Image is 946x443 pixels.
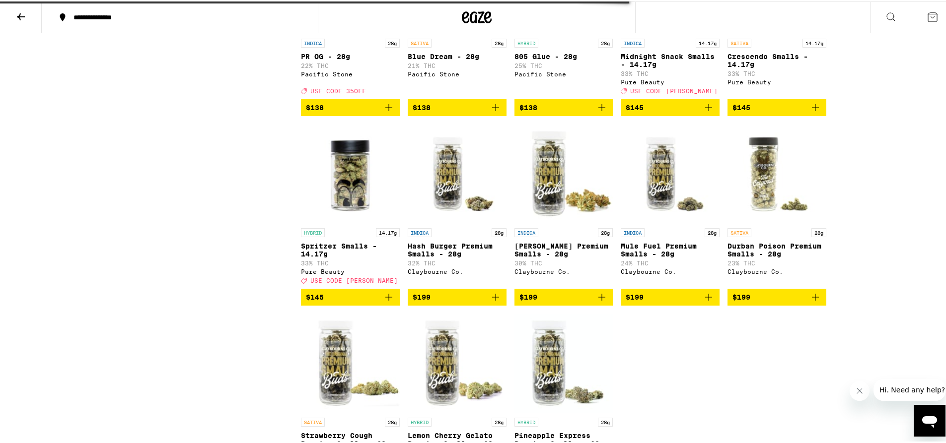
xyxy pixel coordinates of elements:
button: Add to bag [301,98,400,115]
img: Claybourne Co. - Durban Poison Premium Smalls - 28g [728,123,826,222]
p: 28g [385,416,400,425]
p: INDICA [408,227,432,236]
span: $145 [626,102,644,110]
p: [PERSON_NAME] Premium Smalls - 28g [514,241,613,256]
p: Blue Dream - 28g [408,51,507,59]
div: Claybourne Co. [621,267,720,273]
div: Pure Beauty [728,77,826,84]
img: Claybourne Co. - Hash Burger Premium Smalls - 28g [408,123,507,222]
p: Mule Fuel Premium Smalls - 28g [621,241,720,256]
p: PR OG - 28g [301,51,400,59]
iframe: Close message [850,380,870,399]
a: Open page for King Louis Premium Smalls - 28g from Claybourne Co. [514,123,613,287]
div: Claybourne Co. [514,267,613,273]
p: Durban Poison Premium Smalls - 28g [728,241,826,256]
button: Add to bag [408,287,507,304]
p: 28g [598,227,613,236]
a: Open page for Durban Poison Premium Smalls - 28g from Claybourne Co. [728,123,826,287]
button: Add to bag [621,287,720,304]
p: Crescendo Smalls - 14.17g [728,51,826,67]
img: Claybourne Co. - Pineapple Express Premium Smalls - 28g [514,312,613,411]
p: 14.17g [376,227,400,236]
p: 28g [705,227,720,236]
div: Pacific Stone [301,69,400,76]
button: Add to bag [621,98,720,115]
div: Claybourne Co. [408,267,507,273]
a: Open page for Hash Burger Premium Smalls - 28g from Claybourne Co. [408,123,507,287]
p: 25% THC [514,61,613,67]
p: 24% THC [621,258,720,265]
img: Pure Beauty - Spritzer Smalls - 14.17g [301,123,400,222]
p: 33% THC [621,69,720,75]
p: 14.17g [696,37,720,46]
p: 28g [492,37,507,46]
button: Add to bag [301,287,400,304]
p: 14.17g [802,37,826,46]
button: Add to bag [728,287,826,304]
iframe: Button to launch messaging window [914,403,946,435]
p: Hash Burger Premium Smalls - 28g [408,241,507,256]
p: SATIVA [728,37,751,46]
p: 28g [385,37,400,46]
p: 33% THC [301,258,400,265]
iframe: Message from company [873,378,946,399]
button: Add to bag [514,98,613,115]
p: 32% THC [408,258,507,265]
p: INDICA [621,37,645,46]
span: $199 [732,292,750,300]
p: INDICA [301,37,325,46]
p: Spritzer Smalls - 14.17g [301,241,400,256]
p: 22% THC [301,61,400,67]
img: Claybourne Co. - Lemon Cherry Gelato Premium Smalls - 28g [408,312,507,411]
span: $138 [306,102,324,110]
p: INDICA [621,227,645,236]
p: 21% THC [408,61,507,67]
p: Midnight Snack Smalls - 14.17g [621,51,720,67]
p: 30% THC [514,258,613,265]
button: Add to bag [408,98,507,115]
div: Pure Beauty [621,77,720,84]
p: 33% THC [728,69,826,75]
span: $145 [732,102,750,110]
p: 28g [598,37,613,46]
p: HYBRID [408,416,432,425]
img: Claybourne Co. - Mule Fuel Premium Smalls - 28g [621,123,720,222]
p: 805 Glue - 28g [514,51,613,59]
p: HYBRID [514,37,538,46]
p: HYBRID [514,416,538,425]
div: Pacific Stone [408,69,507,76]
span: USE CODE [PERSON_NAME] [310,276,398,282]
p: 28g [492,416,507,425]
div: Pacific Stone [514,69,613,76]
div: Pure Beauty [301,267,400,273]
span: $145 [306,292,324,300]
p: INDICA [514,227,538,236]
p: 23% THC [728,258,826,265]
span: $138 [413,102,431,110]
span: $199 [413,292,431,300]
span: $199 [519,292,537,300]
img: Claybourne Co. - Strawberry Cough Premium Smalls - 28g [301,312,400,411]
span: $199 [626,292,644,300]
span: USE CODE 35OFF [310,86,366,93]
div: Claybourne Co. [728,267,826,273]
span: $138 [519,102,537,110]
p: 28g [492,227,507,236]
span: USE CODE [PERSON_NAME] [630,86,718,93]
p: 28g [811,227,826,236]
a: Open page for Spritzer Smalls - 14.17g from Pure Beauty [301,123,400,287]
img: Claybourne Co. - King Louis Premium Smalls - 28g [514,123,613,222]
button: Add to bag [514,287,613,304]
button: Add to bag [728,98,826,115]
p: 28g [598,416,613,425]
p: HYBRID [301,227,325,236]
p: SATIVA [728,227,751,236]
a: Open page for Mule Fuel Premium Smalls - 28g from Claybourne Co. [621,123,720,287]
p: SATIVA [301,416,325,425]
p: SATIVA [408,37,432,46]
